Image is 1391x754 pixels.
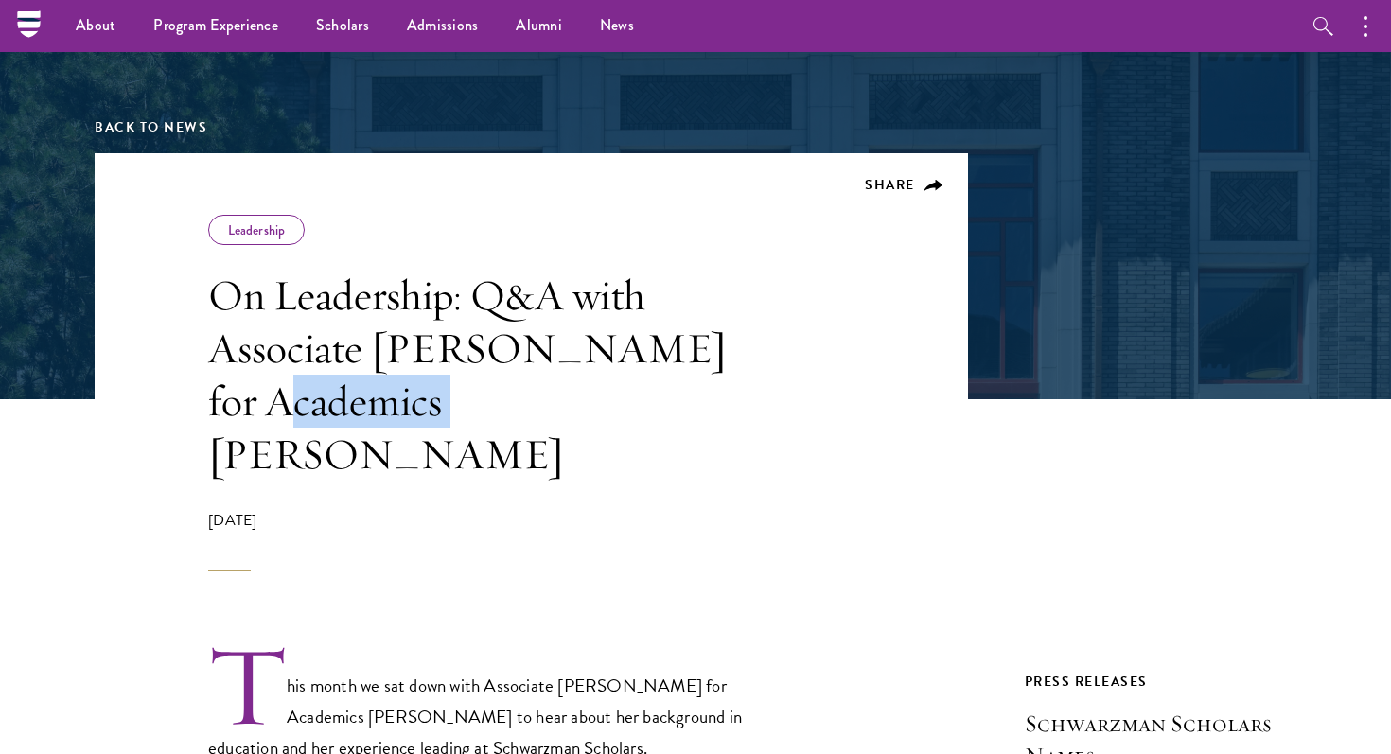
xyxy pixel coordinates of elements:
div: Press Releases [1025,670,1297,693]
div: [DATE] [208,509,748,571]
span: Share [865,175,915,195]
button: Share [865,177,943,194]
a: Back to News [95,117,207,137]
h1: On Leadership: Q&A with Associate [PERSON_NAME] for Academics [PERSON_NAME] [208,269,748,481]
a: Leadership [228,220,285,239]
